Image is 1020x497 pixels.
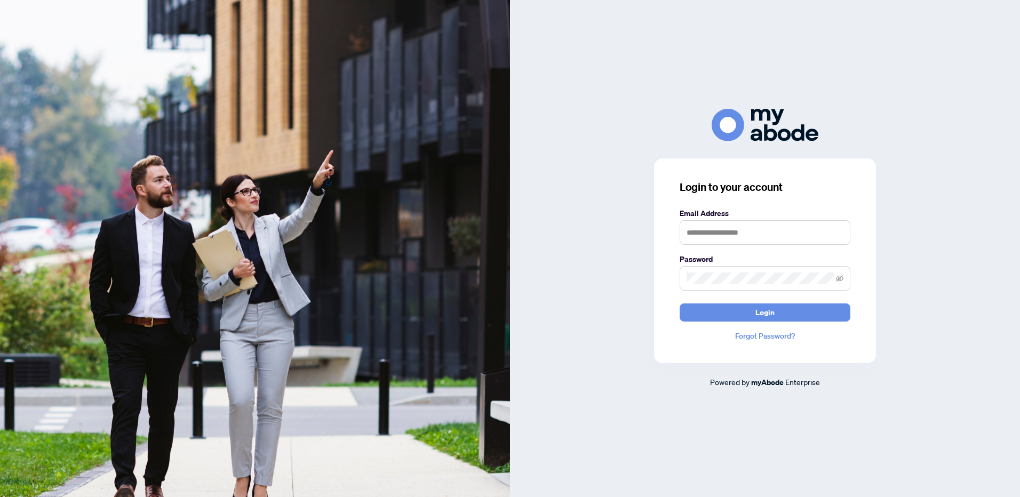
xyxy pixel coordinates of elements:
a: myAbode [751,376,784,388]
h3: Login to your account [680,180,850,195]
button: Login [680,303,850,322]
a: Forgot Password? [680,330,850,342]
span: eye-invisible [836,275,843,282]
span: Powered by [710,377,750,387]
span: Enterprise [785,377,820,387]
label: Email Address [680,207,850,219]
span: Login [755,304,775,321]
img: ma-logo [712,109,818,141]
label: Password [680,253,850,265]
